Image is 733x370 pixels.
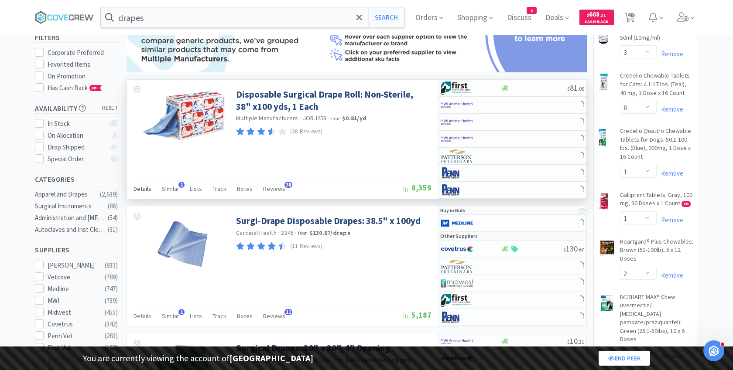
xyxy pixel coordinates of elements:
div: ( 86 ) [108,201,118,211]
a: IVERHART MAX® Chew (ivermectin/ [MEDICAL_DATA] pamoate/praziquantel): Green (25.1-50lbs), 10 x 6 ... [620,293,693,348]
span: Cash Back [585,20,609,25]
span: 1 [178,182,185,188]
strong: [GEOGRAPHIC_DATA] [229,353,313,363]
div: ( 739 ) [105,295,118,306]
div: Apparel and Drapes [35,189,106,200]
span: 5,187 [402,310,432,320]
div: On Allocation [48,130,106,141]
span: Lists [190,312,202,320]
div: ( 162 ) [105,343,118,353]
div: ( 455 ) [105,307,118,318]
a: Heartgard® Plus Chewables: Brown (51-100lb), 5 x 12 Doses [620,238,693,267]
div: On Promotion [48,71,118,81]
div: Covetrus [48,319,102,329]
span: reset [102,104,118,113]
img: f6b2451649754179b5b4e0c70c3f7cb0_2.png [441,115,473,129]
p: You are currently viewing the account of [83,351,313,365]
span: $ [567,339,570,345]
img: e1133ece90fa4a959c5ae41b0808c578_9.png [441,183,473,197]
img: e1133ece90fa4a959c5ae41b0808c578_9.png [441,311,473,324]
p: Buy in Bulk [440,206,465,214]
div: ( 342 ) [105,319,118,329]
p: Other Suppliers [440,232,478,240]
span: . 67 [578,246,584,253]
span: from [331,115,341,122]
span: Has Cash Back [48,84,102,92]
div: Drop Shipped [48,142,106,153]
img: f5e969b455434c6296c6d81ef179fa71_3.png [441,149,473,163]
input: Search by item, sku, manufacturer, ingredient, size... [101,7,404,27]
span: Notes [237,312,253,320]
p: (11 Reviews) [290,242,323,251]
div: ( 789 ) [105,272,118,282]
a: Remove [657,50,683,58]
a: $668.11Cash Back [579,6,614,29]
button: Search [368,7,404,27]
h5: Suppliers [35,245,118,255]
div: Midwest [48,307,102,318]
span: $ [567,85,570,92]
img: 7220d567ea3747d4a47ed9a587d8aa96_416228.png [598,73,609,91]
span: · [300,114,301,122]
span: 5 [527,7,536,14]
div: Autoclaves and Inst Cleaners [35,224,106,235]
img: 4dd14cff54a648ac9e977f0c5da9bc2e_5.png [441,277,473,290]
img: f5e969b455434c6296c6d81ef179fa71_3.png [441,260,473,273]
a: Galliprant Tablets: Gray, 100 mg, 90 Doses x 1 Count CB [620,191,693,211]
div: ( 2,639 ) [100,189,118,200]
strong: $0.81 / yd [342,114,366,122]
span: Reviews [263,312,285,320]
img: f6b2451649754179b5b4e0c70c3f7cb0_2.png [441,335,473,348]
span: CB [682,201,690,207]
div: First Vet [48,343,102,353]
a: Remove [657,216,683,224]
div: Medline [48,284,102,294]
span: $ [587,12,589,18]
div: ( 283 ) [105,331,118,341]
p: (38 Reviews) [290,127,323,136]
h5: Availability [35,103,118,113]
a: Remove [657,271,683,279]
span: · [295,229,297,237]
a: Surgi-Drape Disposable Drapes: 38.5" x 100yd [236,215,421,227]
div: ( 747 ) [105,284,118,294]
a: Credelio Quattro Chewable Tablets for Dogs: 50.1-100 lbs. (Blue), 900mg, 1 Dose x 16 Count [620,127,693,164]
a: Multiple Manufacturers [236,114,298,122]
span: JORJ258 [303,114,327,122]
img: 67d67680309e4a0bb49a5ff0391dcc42_6.png [441,81,473,95]
span: · [278,229,280,237]
img: 868b877fb8c74fc48728056354f79e3c_777170.png [598,129,607,146]
span: 1 [178,309,185,315]
span: CB [90,85,99,91]
span: Track [212,312,226,320]
strong: $130.67 / drape [309,229,351,237]
img: e1133ece90fa4a959c5ae41b0808c578_9.png [441,166,473,180]
span: 38 [284,182,292,188]
div: Special Order [48,154,106,164]
span: Similar [162,312,179,320]
span: Track [212,185,226,193]
img: f6b2451649754179b5b4e0c70c3f7cb0_2.png [441,132,473,146]
span: Notes [237,185,253,193]
span: 668 [587,10,606,18]
span: 130 [563,244,584,254]
span: Lists [190,185,202,193]
span: . 11 [599,12,606,18]
img: 8ed9392e097b4c3fadbfebb7cbb5a8cc_277137.png [598,193,609,210]
span: · [328,114,330,122]
span: 11 [284,309,292,315]
img: 77fca1acd8b6420a9015268ca798ef17_1.png [441,243,473,256]
img: c54a79ccdc62432da4c0eb01d513aca7_608938.jpg [140,88,227,143]
a: Credelio Chewable Tablets for Cats: 4.1-17 lbs. (Teal), 48 mg, 1 Dose x 16 Count [620,71,693,101]
span: . 31 [578,339,584,345]
img: 0d438ada7fe84402947888c594a08568_264449.png [598,295,616,312]
span: . 00 [578,85,584,92]
img: 67d67680309e4a0bb49a5ff0391dcc42_6.png [441,294,473,307]
a: End Peek [599,351,650,366]
img: f7d14898350b42c5bef2599b62b9a362_163957.jpeg [155,215,212,272]
div: ( 31 ) [108,224,118,235]
span: 2345 [281,229,294,237]
div: Vetcove [48,272,102,282]
span: $ [563,246,566,253]
div: ( 54 ) [108,213,118,223]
